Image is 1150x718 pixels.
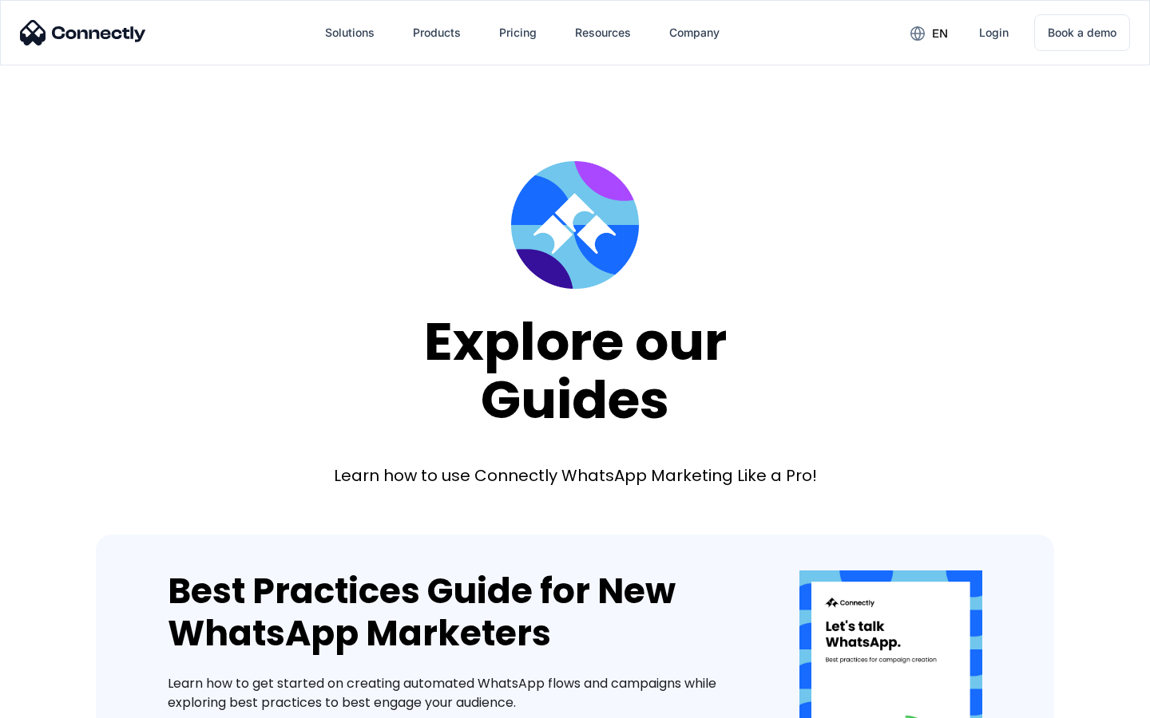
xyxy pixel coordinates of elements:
[16,690,96,712] aside: Language selected: English
[32,690,96,712] ul: Language list
[979,22,1009,44] div: Login
[486,14,549,52] a: Pricing
[932,22,948,45] div: en
[424,313,727,428] div: Explore our Guides
[334,464,817,487] div: Learn how to use Connectly WhatsApp Marketing Like a Pro!
[413,22,461,44] div: Products
[1034,14,1130,51] a: Book a demo
[325,22,375,44] div: Solutions
[575,22,631,44] div: Resources
[499,22,537,44] div: Pricing
[20,20,146,45] img: Connectly Logo
[168,674,751,712] div: Learn how to get started on creating automated WhatsApp flows and campaigns while exploring best ...
[669,22,720,44] div: Company
[966,14,1021,52] a: Login
[168,570,751,655] div: Best Practices Guide for New WhatsApp Marketers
